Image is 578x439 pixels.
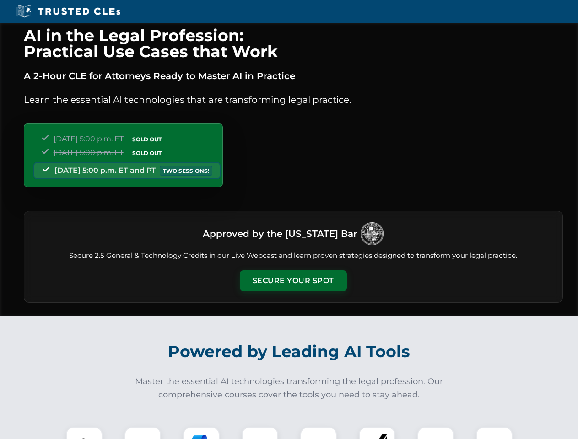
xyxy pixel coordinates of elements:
p: A 2-Hour CLE for Attorneys Ready to Master AI in Practice [24,69,563,83]
p: Learn the essential AI technologies that are transforming legal practice. [24,92,563,107]
h3: Approved by the [US_STATE] Bar [203,225,357,242]
img: Logo [361,222,384,245]
p: Master the essential AI technologies transforming the legal profession. Our comprehensive courses... [129,375,449,402]
span: [DATE] 5:00 p.m. ET [54,148,124,157]
span: SOLD OUT [129,148,165,158]
h1: AI in the Legal Profession: Practical Use Cases that Work [24,27,563,59]
p: Secure 2.5 General & Technology Credits in our Live Webcast and learn proven strategies designed ... [35,251,551,261]
span: [DATE] 5:00 p.m. ET [54,134,124,143]
span: SOLD OUT [129,134,165,144]
h2: Powered by Leading AI Tools [36,336,543,368]
img: Trusted CLEs [14,5,123,18]
button: Secure Your Spot [240,270,347,291]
